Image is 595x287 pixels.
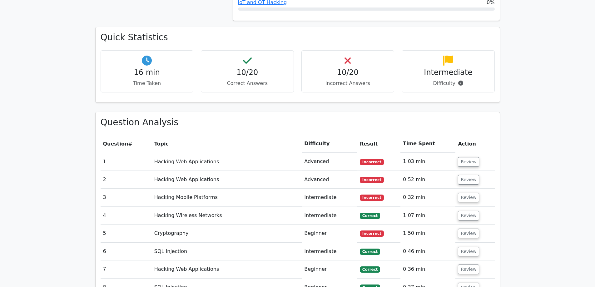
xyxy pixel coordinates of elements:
p: Difficulty [407,80,489,87]
p: Time Taken [106,80,188,87]
th: Result [357,135,400,153]
td: SQL Injection [152,243,302,260]
span: Correct [360,266,380,273]
td: Intermediate [302,243,357,260]
p: Correct Answers [206,80,289,87]
h4: Intermediate [407,68,489,77]
td: 4 [101,207,152,225]
td: 0:36 min. [400,260,455,278]
td: 1:03 min. [400,153,455,171]
button: Review [458,157,479,167]
td: 0:52 min. [400,171,455,189]
span: Question [103,141,128,147]
td: 0:32 min. [400,189,455,206]
h4: 10/20 [206,68,289,77]
h3: Quick Statistics [101,32,495,43]
th: Topic [152,135,302,153]
td: Advanced [302,171,357,189]
td: 5 [101,225,152,242]
th: Time Spent [400,135,455,153]
td: 7 [101,260,152,278]
span: Incorrect [360,195,384,201]
td: 1 [101,153,152,171]
td: 3 [101,189,152,206]
td: 1:07 min. [400,207,455,225]
td: Cryptography [152,225,302,242]
span: Incorrect [360,177,384,183]
button: Review [458,211,479,220]
td: Hacking Mobile Platforms [152,189,302,206]
button: Review [458,175,479,185]
h4: 16 min [106,68,188,77]
span: Correct [360,213,380,219]
td: 6 [101,243,152,260]
td: Hacking Web Applications [152,171,302,189]
td: Hacking Wireless Networks [152,207,302,225]
span: Incorrect [360,230,384,237]
td: Intermediate [302,207,357,225]
p: Incorrect Answers [307,80,389,87]
button: Review [458,247,479,256]
h4: 10/20 [307,68,389,77]
th: Difficulty [302,135,357,153]
span: Correct [360,249,380,255]
td: Hacking Web Applications [152,153,302,171]
td: Beginner [302,225,357,242]
td: 1:50 min. [400,225,455,242]
td: Hacking Web Applications [152,260,302,278]
button: Review [458,193,479,202]
td: 2 [101,171,152,189]
td: Beginner [302,260,357,278]
button: Review [458,229,479,238]
h3: Question Analysis [101,117,495,128]
td: Intermediate [302,189,357,206]
span: Incorrect [360,159,384,165]
td: 0:46 min. [400,243,455,260]
button: Review [458,265,479,274]
td: Advanced [302,153,357,171]
th: # [101,135,152,153]
th: Action [455,135,494,153]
